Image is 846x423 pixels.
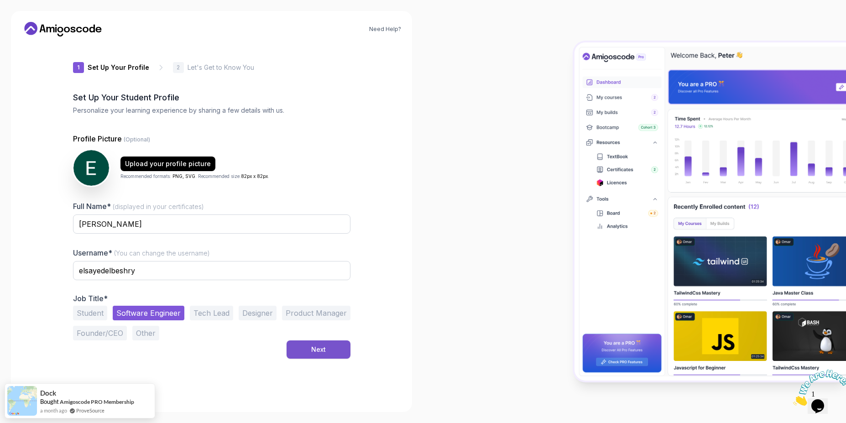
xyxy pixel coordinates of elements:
[287,340,350,359] button: Next
[113,306,184,320] button: Software Engineer
[369,26,401,33] a: Need Help?
[73,294,350,303] p: Job Title*
[77,65,79,70] p: 1
[22,22,104,37] a: Home link
[188,63,254,72] p: Let's Get to Know You
[4,4,7,11] span: 1
[73,214,350,234] input: Enter your Full Name
[73,261,350,280] input: Enter your Username
[73,248,210,257] label: Username*
[239,306,277,320] button: Designer
[789,366,846,409] iframe: chat widget
[60,398,134,405] a: Amigoscode PRO Membership
[282,306,350,320] button: Product Manager
[73,150,109,186] img: user profile image
[40,398,59,405] span: Bought
[172,173,195,179] span: PNG, SVG
[120,157,215,171] button: Upload your profile picture
[190,306,233,320] button: Tech Lead
[125,159,211,168] div: Upload your profile picture
[574,42,846,381] img: Amigoscode Dashboard
[124,136,150,143] span: (Optional)
[73,326,127,340] button: Founder/CEO
[73,106,350,115] p: Personalize your learning experience by sharing a few details with us.
[132,326,159,340] button: Other
[76,407,104,414] a: ProveSource
[88,63,149,72] p: Set Up Your Profile
[73,133,350,144] p: Profile Picture
[120,173,269,180] p: Recommended formats: . Recommended size: .
[73,91,350,104] h2: Set Up Your Student Profile
[73,306,107,320] button: Student
[241,173,268,179] span: 82px x 82px
[73,202,204,211] label: Full Name*
[311,345,326,354] div: Next
[113,203,204,210] span: (displayed in your certificates)
[114,249,210,257] span: (You can change the username)
[7,386,37,416] img: provesource social proof notification image
[4,4,60,40] img: Chat attention grabber
[40,407,67,414] span: a month ago
[40,389,56,397] span: Dock
[177,65,180,70] p: 2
